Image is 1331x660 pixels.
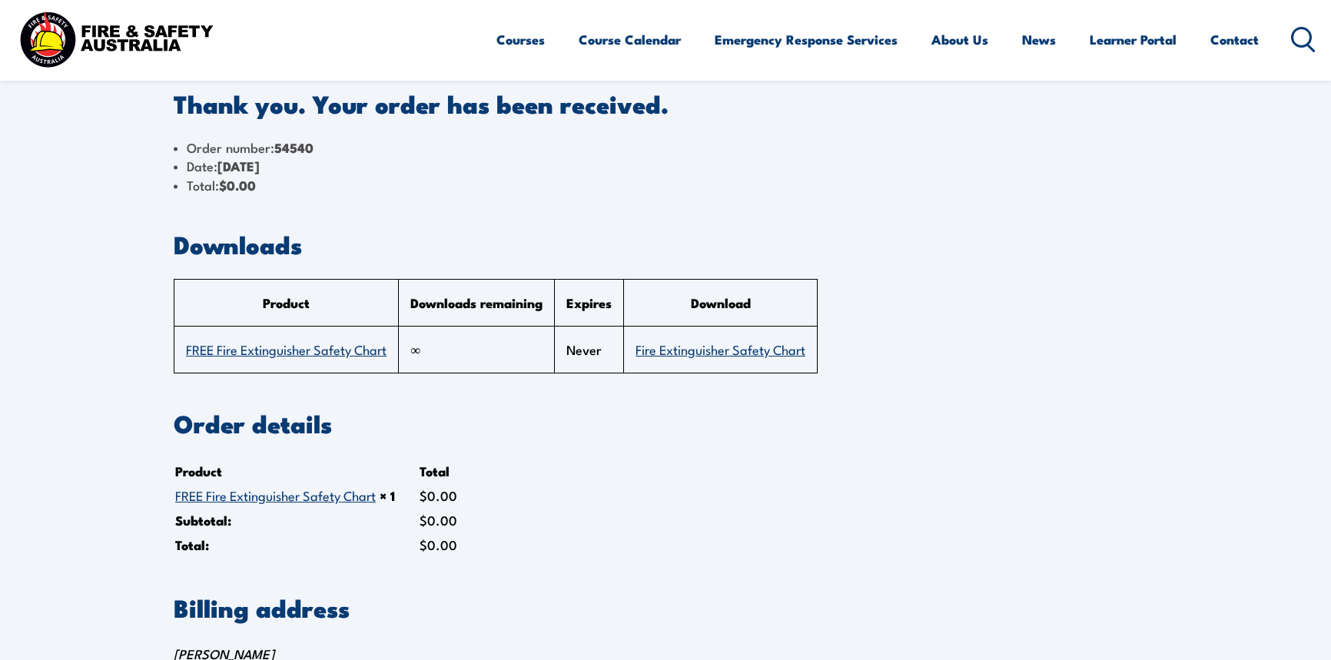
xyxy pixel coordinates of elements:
strong: × 1 [380,486,395,506]
h2: Billing address [174,596,1157,618]
span: $ [420,486,427,505]
th: Total [420,459,480,483]
span: 0.00 [420,535,457,554]
a: Courses [496,19,545,60]
h2: Downloads [174,233,1157,254]
a: About Us [931,19,988,60]
span: Download [691,293,751,313]
p: Thank you. Your order has been received. [174,92,1157,114]
span: $ [420,510,427,529]
a: News [1022,19,1056,60]
strong: 54540 [274,138,314,158]
th: Total: [175,533,418,556]
li: Order number: [174,138,1157,157]
a: Contact [1210,19,1259,60]
h2: Order details [174,412,1157,433]
a: Course Calendar [579,19,681,60]
span: Product [263,293,310,313]
span: Expires [566,293,612,313]
span: $ [420,535,427,554]
a: Learner Portal [1090,19,1177,60]
li: Total: [174,176,1157,194]
span: $ [219,175,227,195]
td: Never [555,327,624,373]
a: FREE Fire Extinguisher Safety Chart [186,340,387,358]
li: Date: [174,157,1157,175]
a: FREE Fire Extinguisher Safety Chart [175,486,376,504]
strong: [DATE] [217,156,260,176]
a: Fire Extinguisher Safety Chart [636,340,805,358]
bdi: 0.00 [420,486,457,505]
bdi: 0.00 [219,175,256,195]
a: Emergency Response Services [715,19,898,60]
th: Product [175,459,418,483]
span: 0.00 [420,510,457,529]
span: Downloads remaining [410,293,543,313]
td: ∞ [399,327,555,373]
th: Subtotal: [175,509,418,532]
